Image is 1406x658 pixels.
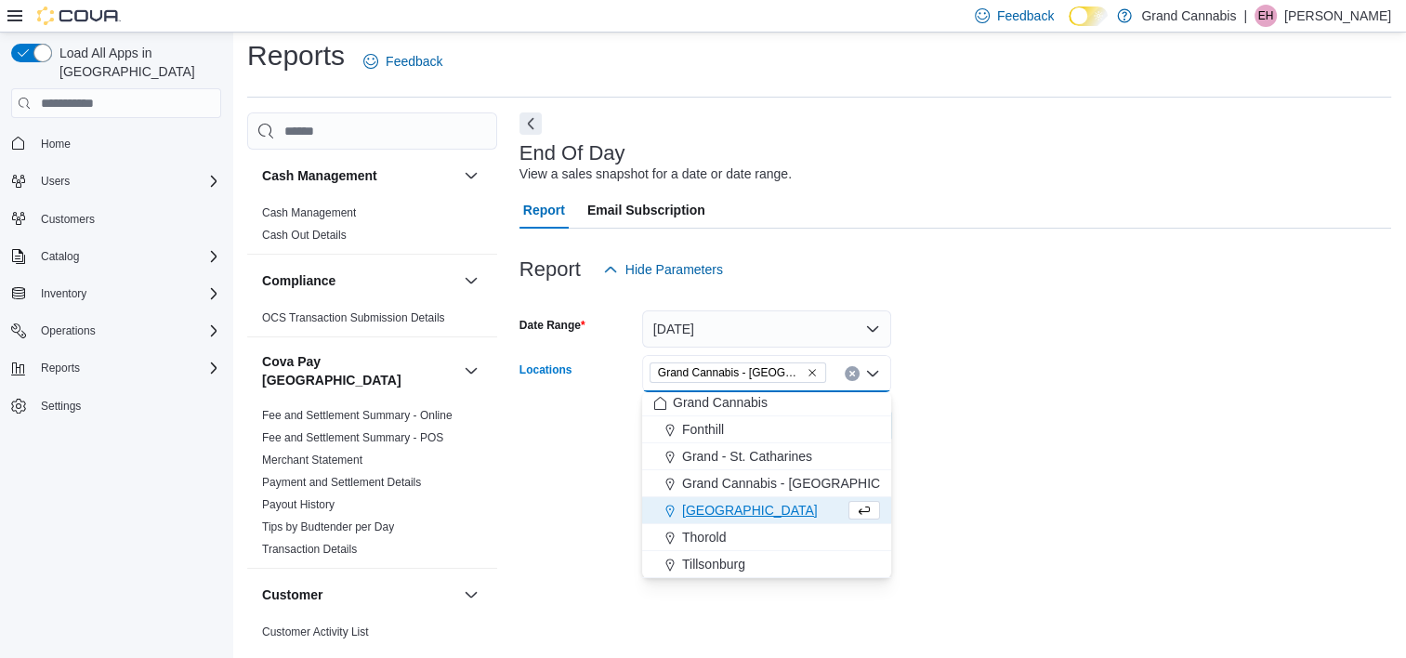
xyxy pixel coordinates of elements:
[262,408,453,423] span: Fee and Settlement Summary - Online
[4,205,229,232] button: Customers
[4,392,229,419] button: Settings
[1141,5,1236,27] p: Grand Cannabis
[262,431,443,444] a: Fee and Settlement Summary - POS
[519,142,625,164] h3: End Of Day
[642,551,891,578] button: Tillsonburg
[33,320,221,342] span: Operations
[33,170,221,192] span: Users
[1069,7,1108,26] input: Dark Mode
[33,394,221,417] span: Settings
[673,393,768,412] span: Grand Cannabis
[41,399,81,414] span: Settings
[807,367,818,378] button: Remove Grand Cannabis - Georgetown from selection in this group
[262,542,357,557] span: Transaction Details
[247,404,497,568] div: Cova Pay [GEOGRAPHIC_DATA]
[1284,5,1391,27] p: [PERSON_NAME]
[262,625,369,638] a: Customer Activity List
[658,363,803,382] span: Grand Cannabis - [GEOGRAPHIC_DATA]
[460,360,482,382] button: Cova Pay [GEOGRAPHIC_DATA]
[519,362,572,377] label: Locations
[262,543,357,556] a: Transaction Details
[682,420,724,439] span: Fonthill
[642,310,891,348] button: [DATE]
[356,43,450,80] a: Feedback
[625,260,723,279] span: Hide Parameters
[41,174,70,189] span: Users
[682,501,818,520] span: [GEOGRAPHIC_DATA]
[4,168,229,194] button: Users
[41,249,79,264] span: Catalog
[587,191,705,229] span: Email Subscription
[460,584,482,606] button: Customer
[33,207,221,230] span: Customers
[596,251,730,288] button: Hide Parameters
[33,133,78,155] a: Home
[33,357,221,379] span: Reports
[41,286,86,301] span: Inventory
[41,212,95,227] span: Customers
[519,112,542,135] button: Next
[41,361,80,375] span: Reports
[33,395,88,417] a: Settings
[262,310,445,325] span: OCS Transaction Submission Details
[247,202,497,254] div: Cash Management
[262,453,362,467] span: Merchant Statement
[642,389,891,578] div: Choose from the following options
[41,323,96,338] span: Operations
[262,430,443,445] span: Fee and Settlement Summary - POS
[650,362,826,383] span: Grand Cannabis - Georgetown
[33,131,221,154] span: Home
[460,164,482,187] button: Cash Management
[33,170,77,192] button: Users
[642,524,891,551] button: Thorold
[262,625,369,639] span: Customer Activity List
[33,320,103,342] button: Operations
[4,129,229,156] button: Home
[247,37,345,74] h1: Reports
[523,191,565,229] span: Report
[262,271,456,290] button: Compliance
[519,258,581,281] h3: Report
[262,586,322,604] h3: Customer
[4,281,229,307] button: Inventory
[262,206,356,219] a: Cash Management
[52,44,221,81] span: Load All Apps in [GEOGRAPHIC_DATA]
[682,447,812,466] span: Grand - St. Catharines
[845,366,860,381] button: Clear input
[262,166,377,185] h3: Cash Management
[262,475,421,490] span: Payment and Settlement Details
[262,520,394,533] a: Tips by Budtender per Day
[262,229,347,242] a: Cash Out Details
[1069,26,1070,27] span: Dark Mode
[33,208,102,230] a: Customers
[37,7,121,25] img: Cova
[642,497,891,524] button: [GEOGRAPHIC_DATA]
[4,355,229,381] button: Reports
[642,416,891,443] button: Fonthill
[642,389,891,416] button: Grand Cannabis
[682,474,924,493] span: Grand Cannabis - [GEOGRAPHIC_DATA]
[41,137,71,151] span: Home
[262,166,456,185] button: Cash Management
[262,586,456,604] button: Customer
[865,366,880,381] button: Close list of options
[33,245,221,268] span: Catalog
[262,311,445,324] a: OCS Transaction Submission Details
[262,205,356,220] span: Cash Management
[642,443,891,470] button: Grand - St. Catharines
[682,555,745,573] span: Tillsonburg
[460,270,482,292] button: Compliance
[11,122,221,467] nav: Complex example
[642,470,891,497] button: Grand Cannabis - [GEOGRAPHIC_DATA]
[386,52,442,71] span: Feedback
[519,318,585,333] label: Date Range
[262,228,347,243] span: Cash Out Details
[1258,5,1274,27] span: EH
[262,271,335,290] h3: Compliance
[262,520,394,534] span: Tips by Budtender per Day
[247,307,497,336] div: Compliance
[1255,5,1277,27] div: Evan Hopkinson
[262,476,421,489] a: Payment and Settlement Details
[682,528,726,546] span: Thorold
[33,283,221,305] span: Inventory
